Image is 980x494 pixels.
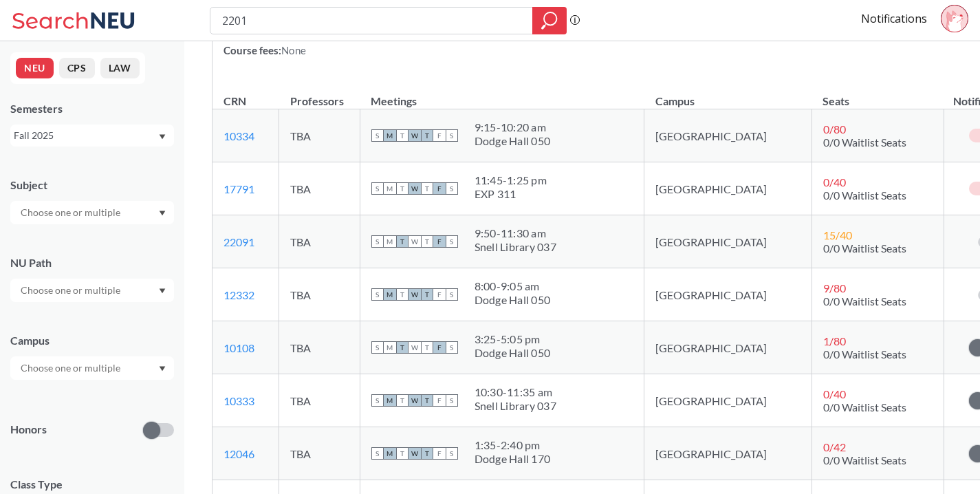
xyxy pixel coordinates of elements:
[823,294,906,308] span: 0/0 Waitlist Seats
[433,182,446,195] span: F
[446,341,458,354] span: S
[159,211,166,216] svg: Dropdown arrow
[861,11,927,26] a: Notifications
[10,356,174,380] div: Dropdown arrow
[10,477,174,492] span: Class Type
[823,347,906,361] span: 0/0 Waitlist Seats
[446,394,458,407] span: S
[446,447,458,460] span: S
[823,189,906,202] span: 0/0 Waitlist Seats
[14,204,129,221] input: Choose one or multiple
[823,400,906,414] span: 0/0 Waitlist Seats
[224,129,254,142] a: 10334
[823,175,846,189] span: 0 / 40
[281,44,306,56] span: None
[371,235,384,248] span: S
[59,58,95,78] button: CPS
[224,341,254,354] a: 10108
[224,94,246,109] div: CRN
[446,235,458,248] span: S
[409,235,421,248] span: W
[644,162,812,215] td: [GEOGRAPHIC_DATA]
[224,235,254,248] a: 22091
[14,360,129,376] input: Choose one or multiple
[823,228,852,241] span: 15 / 40
[475,399,556,413] div: Snell Library 037
[279,80,360,109] th: Professors
[823,453,906,466] span: 0/0 Waitlist Seats
[221,9,523,32] input: Class, professor, course number, "phrase"
[475,173,547,187] div: 11:45 - 1:25 pm
[475,226,556,240] div: 9:50 - 11:30 am
[396,288,409,301] span: T
[421,447,433,460] span: T
[433,288,446,301] span: F
[279,162,360,215] td: TBA
[421,129,433,142] span: T
[384,129,396,142] span: M
[421,235,433,248] span: T
[279,321,360,374] td: TBA
[433,341,446,354] span: F
[224,182,254,195] a: 17791
[644,215,812,268] td: [GEOGRAPHIC_DATA]
[409,288,421,301] span: W
[409,341,421,354] span: W
[475,134,551,148] div: Dodge Hall 050
[396,447,409,460] span: T
[409,394,421,407] span: W
[159,134,166,140] svg: Dropdown arrow
[644,427,812,480] td: [GEOGRAPHIC_DATA]
[224,447,254,460] a: 12046
[475,385,556,399] div: 10:30 - 11:35 am
[10,178,174,193] div: Subject
[396,182,409,195] span: T
[475,346,551,360] div: Dodge Hall 050
[823,387,846,400] span: 0 / 40
[446,182,458,195] span: S
[10,125,174,147] div: Fall 2025Dropdown arrow
[475,279,551,293] div: 8:00 - 9:05 am
[421,288,433,301] span: T
[371,288,384,301] span: S
[384,288,396,301] span: M
[421,182,433,195] span: T
[360,80,644,109] th: Meetings
[10,422,47,438] p: Honors
[384,235,396,248] span: M
[644,80,812,109] th: Campus
[10,279,174,302] div: Dropdown arrow
[159,366,166,372] svg: Dropdown arrow
[100,58,140,78] button: LAW
[14,282,129,299] input: Choose one or multiple
[823,122,846,136] span: 0 / 80
[371,182,384,195] span: S
[541,11,558,30] svg: magnifying glass
[644,374,812,427] td: [GEOGRAPHIC_DATA]
[10,333,174,348] div: Campus
[475,240,556,254] div: Snell Library 037
[371,394,384,407] span: S
[396,129,409,142] span: T
[279,268,360,321] td: TBA
[475,187,547,201] div: EXP 311
[433,447,446,460] span: F
[823,241,906,255] span: 0/0 Waitlist Seats
[644,109,812,162] td: [GEOGRAPHIC_DATA]
[384,394,396,407] span: M
[475,293,551,307] div: Dodge Hall 050
[10,101,174,116] div: Semesters
[279,427,360,480] td: TBA
[433,235,446,248] span: F
[279,109,360,162] td: TBA
[396,235,409,248] span: T
[396,341,409,354] span: T
[16,58,54,78] button: NEU
[371,447,384,460] span: S
[10,201,174,224] div: Dropdown arrow
[224,394,254,407] a: 10333
[475,332,551,346] div: 3:25 - 5:05 pm
[823,334,846,347] span: 1 / 80
[384,447,396,460] span: M
[421,394,433,407] span: T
